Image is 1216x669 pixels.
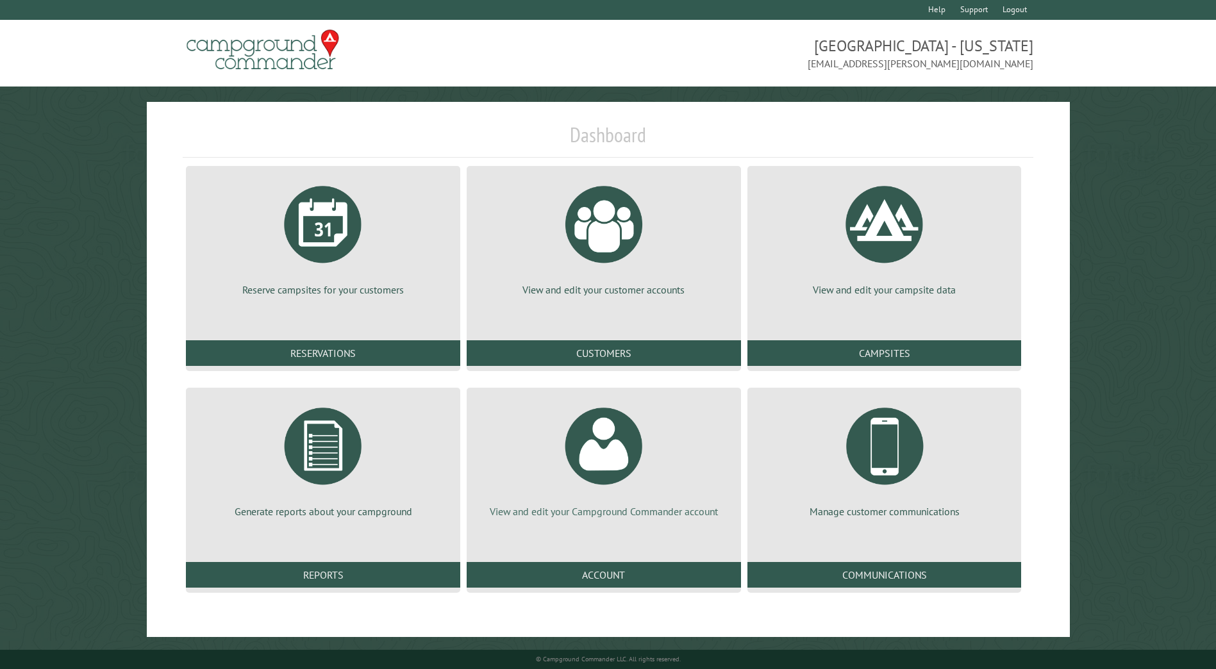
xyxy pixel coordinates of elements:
a: View and edit your campsite data [763,176,1006,297]
p: Reserve campsites for your customers [201,283,445,297]
p: View and edit your customer accounts [482,283,726,297]
a: Communications [747,562,1022,588]
p: Generate reports about your campground [201,504,445,518]
a: View and edit your Campground Commander account [482,398,726,518]
a: Reservations [186,340,460,366]
a: Generate reports about your campground [201,398,445,518]
p: View and edit your campsite data [763,283,1006,297]
a: Account [467,562,741,588]
a: Manage customer communications [763,398,1006,518]
p: Manage customer communications [763,504,1006,518]
small: © Campground Commander LLC. All rights reserved. [536,655,681,663]
p: View and edit your Campground Commander account [482,504,726,518]
a: Reports [186,562,460,588]
a: Customers [467,340,741,366]
a: Campsites [747,340,1022,366]
h1: Dashboard [183,122,1033,158]
span: [GEOGRAPHIC_DATA] - [US_STATE] [EMAIL_ADDRESS][PERSON_NAME][DOMAIN_NAME] [608,35,1033,71]
img: Campground Commander [183,25,343,75]
a: Reserve campsites for your customers [201,176,445,297]
a: View and edit your customer accounts [482,176,726,297]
